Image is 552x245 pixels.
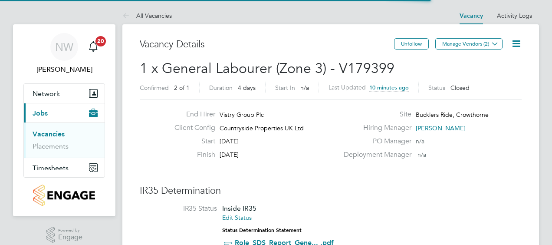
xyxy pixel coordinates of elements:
button: Timesheets [24,158,105,177]
h3: Vacancy Details [140,38,394,51]
span: Bucklers Ride, Crowthorne [416,111,489,119]
span: n/a [300,84,309,92]
div: Jobs [24,122,105,158]
a: Powered byEngage [46,227,83,243]
a: Activity Logs [497,12,532,20]
span: Powered by [58,227,82,234]
a: Edit Status [222,214,252,222]
span: Engage [58,234,82,241]
a: Go to home page [23,185,105,206]
span: [DATE] [220,151,239,159]
label: Finish [168,150,215,159]
label: Hiring Manager [338,123,411,132]
label: Duration [209,84,233,92]
span: Timesheets [33,164,69,172]
label: Client Config [168,123,215,132]
span: 1 x General Labourer (Zone 3) - V179399 [140,60,394,77]
label: Start [168,137,215,146]
a: 20 [85,33,102,61]
label: IR35 Status [148,204,217,213]
button: Network [24,84,105,103]
button: Manage Vendors (2) [435,38,503,50]
label: Site [338,110,411,119]
label: Start In [275,84,295,92]
span: NW [55,41,73,53]
span: n/a [416,137,424,145]
label: Status [428,84,445,92]
button: Unfollow [394,38,429,50]
span: Nick Wilcock [23,64,105,75]
h3: IR35 Determination [140,185,522,197]
a: All Vacancies [122,12,172,20]
strong: Status Determination Statement [222,227,302,233]
label: End Hirer [168,110,215,119]
span: [DATE] [220,137,239,145]
span: Closed [450,84,470,92]
a: Vacancies [33,130,65,138]
a: NW[PERSON_NAME] [23,33,105,75]
span: 4 days [238,84,256,92]
a: Placements [33,142,69,150]
label: Confirmed [140,84,169,92]
span: Jobs [33,109,48,117]
span: Countryside Properties UK Ltd [220,124,304,132]
label: Last Updated [329,83,366,91]
label: PO Manager [338,137,411,146]
span: Inside IR35 [222,204,256,212]
nav: Main navigation [13,24,115,216]
img: countryside-properties-logo-retina.png [33,185,95,206]
span: 20 [95,36,106,46]
button: Jobs [24,103,105,122]
span: 2 of 1 [174,84,190,92]
span: n/a [417,151,426,159]
a: Vacancy [460,12,483,20]
span: 10 minutes ago [369,84,409,91]
span: Network [33,89,60,98]
span: Vistry Group Plc [220,111,264,119]
span: [PERSON_NAME] [416,124,466,132]
label: Deployment Manager [338,150,411,159]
